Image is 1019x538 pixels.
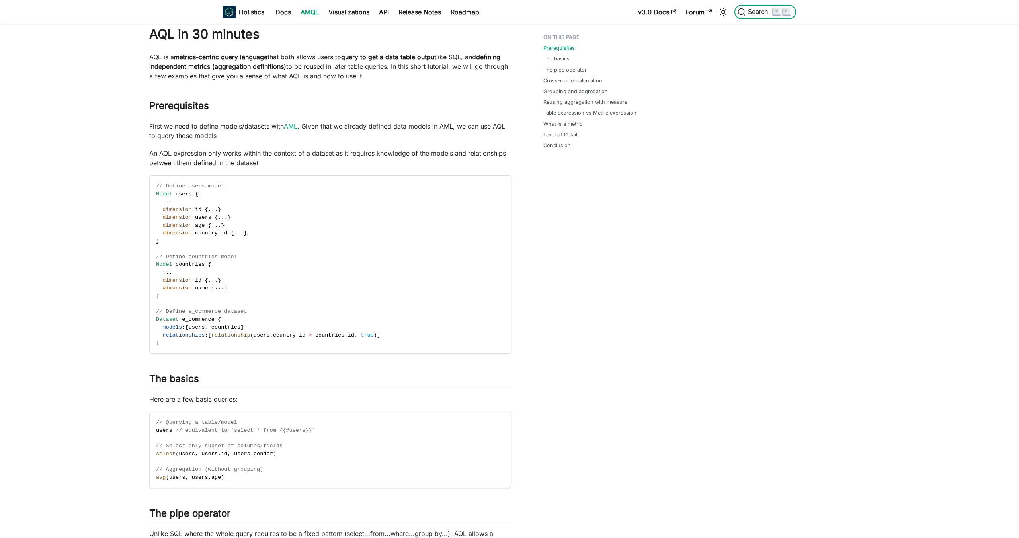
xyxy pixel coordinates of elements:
[156,293,159,299] span: }
[162,324,182,330] span: models
[218,222,221,228] span: .
[156,451,176,457] span: select
[271,6,296,18] a: Docs
[746,8,773,16] span: Search
[195,191,198,197] span: {
[218,316,221,322] span: {
[783,8,791,15] kbd: K
[162,230,191,236] span: dimension
[234,230,237,236] span: .
[717,6,730,18] button: Switch between dark and light mode (currently light mode)
[341,53,436,61] strong: query to get a data table output
[218,277,221,283] span: }
[208,474,211,480] span: .
[208,261,211,267] span: {
[543,98,627,106] a: Reusing aggregation with measure
[156,474,166,480] span: avg
[244,230,247,236] span: }
[374,6,394,18] a: API
[156,340,159,346] span: }
[176,191,192,197] span: users
[156,308,247,314] span: // Define e_commerce dataset
[218,214,221,220] span: .
[166,269,169,275] span: .
[208,207,211,212] span: .
[240,230,244,236] span: .
[234,451,250,457] span: users
[284,122,297,130] a: AML
[361,332,374,338] span: true
[734,5,796,19] button: Search (Command+K)
[149,26,511,42] h1: AQL in 30 minutes
[195,207,201,212] span: id
[543,120,582,128] a: What is a metric
[228,214,231,220] span: }
[182,316,215,322] span: e_commerce
[189,324,205,330] span: users
[239,7,264,17] b: Holistics
[223,6,236,18] img: Holistics
[296,6,324,18] a: AMQL
[211,277,215,283] span: .
[205,324,208,330] span: ,
[773,8,781,15] kbd: ⌘
[543,66,587,74] a: The pipe operator
[162,269,166,275] span: .
[156,466,263,472] span: // Aggregation (without grouping)
[237,230,240,236] span: .
[543,55,570,62] a: The basics
[156,427,172,433] span: users
[228,451,231,457] span: ,
[208,277,211,283] span: .
[221,451,227,457] span: id
[446,6,484,18] a: Roadmap
[681,6,716,18] a: Forum
[149,52,511,81] p: AQL is a that both allows users to like SQL, and to be reused in later table queries. In this sho...
[543,142,571,149] a: Conclusion
[224,285,227,291] span: }
[231,230,234,236] span: {
[201,451,218,457] span: users
[218,285,221,291] span: .
[215,277,218,283] span: .
[374,332,377,338] span: )
[208,222,211,228] span: {
[543,88,608,95] a: Grouping and aggregation
[215,222,218,228] span: .
[162,199,166,205] span: .
[162,332,205,338] span: relationships
[218,451,221,457] span: .
[377,332,380,338] span: ]
[205,277,208,283] span: {
[162,285,191,291] span: dimension
[254,332,270,338] span: users
[166,199,169,205] span: .
[192,474,208,480] span: users
[221,474,224,480] span: )
[354,332,357,338] span: ,
[221,214,224,220] span: .
[169,199,172,205] span: .
[221,285,224,291] span: .
[208,332,211,338] span: [
[205,332,208,338] span: :
[224,214,227,220] span: .
[162,207,191,212] span: dimension
[543,131,577,138] a: Level of Detail
[156,238,159,244] span: }
[543,44,575,52] a: Prerequisites
[315,332,344,338] span: countries
[195,222,205,228] span: age
[176,427,315,433] span: // equivalent to `select * from {{#users}}`
[324,6,374,18] a: Visualizations
[270,332,273,338] span: .
[162,222,191,228] span: dimension
[149,507,511,522] h2: The pipe operator
[149,373,511,388] h2: The basics
[211,222,215,228] span: .
[156,183,224,189] span: // Define users model
[633,6,681,18] a: v3.0 Docs
[182,324,185,330] span: :
[218,207,221,212] span: }
[195,451,198,457] span: ,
